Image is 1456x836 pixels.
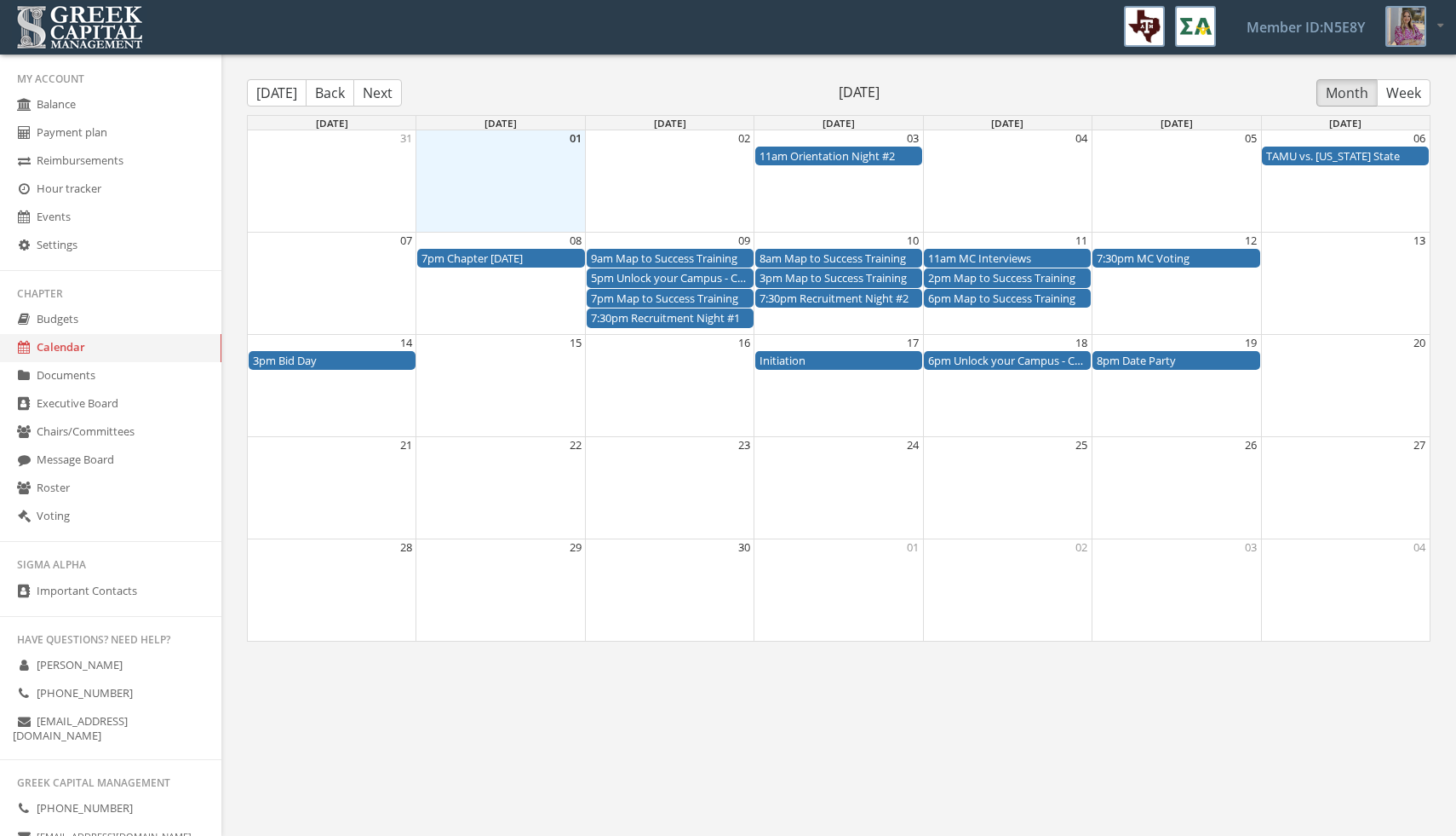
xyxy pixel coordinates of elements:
span: [PERSON_NAME] [37,657,123,672]
div: Map to Success Training [760,251,918,267]
a: Member ID: N5E8Y [1226,1,1385,54]
button: 31 [400,130,412,147]
button: 23 [738,437,750,453]
button: 24 [907,437,919,453]
div: Initiation [760,353,918,369]
button: Month [1316,79,1378,107]
button: 18 [1075,335,1087,351]
button: 25 [1075,437,1087,453]
button: 04 [1075,130,1087,147]
button: 05 [1245,130,1257,147]
button: 26 [1245,437,1257,453]
button: 03 [1245,539,1257,556]
button: 29 [570,539,582,556]
button: 14 [400,335,412,351]
span: [DATE] [654,116,686,130]
div: MC Interviews [928,251,1086,267]
button: 01 [907,539,919,556]
button: 21 [400,437,412,453]
button: 02 [1075,539,1087,556]
span: [DATE] [991,116,1023,130]
button: 07 [400,233,412,249]
button: 06 [1413,130,1425,147]
div: Unlock your Campus - Chapter Leader Forum [928,353,1086,369]
div: Recruitment Night #2 [760,291,918,307]
button: 09 [738,233,750,249]
div: Map to Success Training [928,270,1086,286]
span: [DATE] [1161,116,1193,130]
div: TAMU vs. Utah State [1266,148,1424,164]
button: 20 [1413,335,1425,351]
button: 27 [1413,437,1425,453]
button: 17 [907,335,919,351]
button: 16 [738,335,750,351]
button: 19 [1245,335,1257,351]
span: [DATE] [823,116,855,130]
button: 04 [1413,539,1425,556]
div: Chapter 9/8/2025 [421,251,580,267]
span: [DATE] [316,116,348,130]
button: 02 [738,130,750,147]
div: Date Party [1097,353,1255,369]
button: 11 [1075,233,1087,249]
span: [DATE] [402,83,1316,102]
button: [DATE] [247,79,307,107]
button: 13 [1413,233,1425,249]
button: 15 [570,335,582,351]
div: Month View [247,115,1430,643]
button: 08 [570,233,582,249]
span: [DATE] [1329,116,1361,130]
button: 10 [907,233,919,249]
div: Recruitment Night #1 [591,310,749,326]
div: Map to Success Training [591,251,749,267]
div: Map to Success Training [928,291,1086,307]
button: 22 [570,437,582,453]
div: Orientation Night #2 [760,148,918,164]
button: Back [306,79,354,107]
div: Unlock your Campus - Chapter Leader Forum [591,270,749,286]
button: 03 [907,130,919,147]
button: Next [353,79,402,107]
div: Bid Day [253,353,411,369]
button: 30 [738,539,750,556]
div: MC Voting [1097,251,1255,267]
button: 12 [1245,233,1257,249]
button: 28 [400,539,412,556]
button: Week [1377,79,1430,107]
div: Map to Success Training [760,270,918,286]
span: [DATE] [484,116,517,130]
button: 01 [570,130,582,147]
div: Map to Success Training [591,291,749,307]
